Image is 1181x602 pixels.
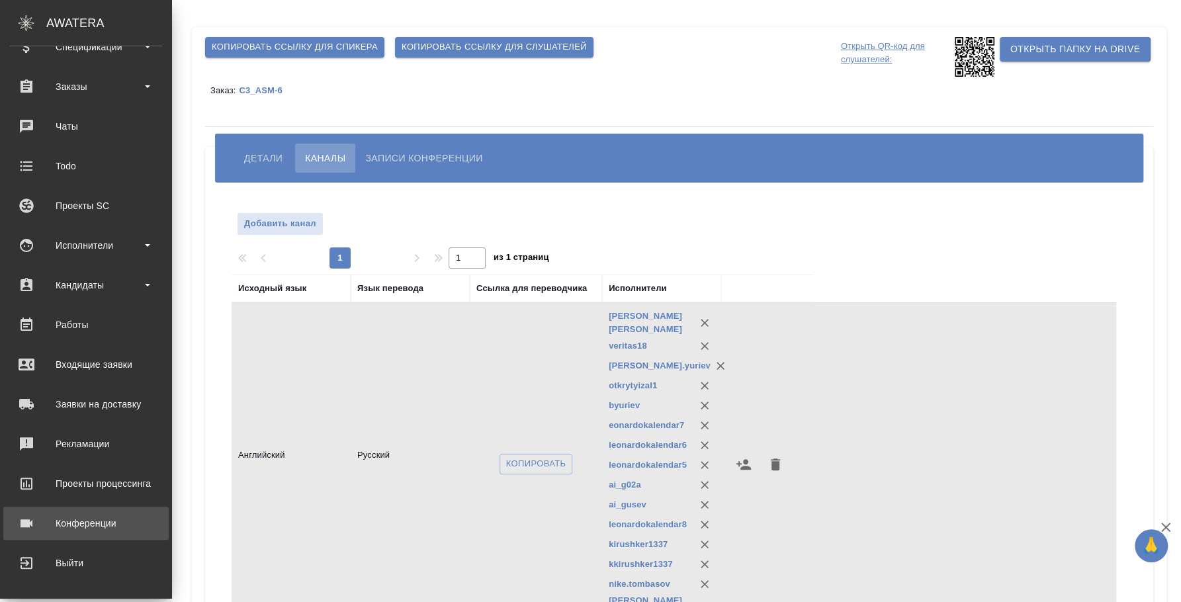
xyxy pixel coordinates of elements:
[609,420,684,430] a: eonardokalendar7
[506,456,566,472] span: Копировать
[609,460,687,470] a: leonardokalendar5
[3,110,169,143] a: Чаты
[1000,37,1151,62] button: Открыть папку на Drive
[395,37,593,58] button: Копировать ссылку для слушателей
[10,315,162,335] div: Работы
[695,495,715,515] button: Удалить
[494,249,549,269] span: из 1 страниц
[728,449,760,480] button: Назначить исполнителей
[609,559,673,569] a: kkirushker1337
[695,336,715,356] button: Удалить
[3,348,169,381] a: Входящие заявки
[695,535,715,554] button: Удалить
[205,37,384,58] button: Копировать ссылку для спикера
[695,313,715,333] button: Удалить
[10,156,162,176] div: Todo
[10,553,162,573] div: Выйти
[1010,41,1140,58] span: Открыть папку на Drive
[10,434,162,454] div: Рекламации
[239,85,292,95] a: C3_ASM-6
[711,356,730,376] button: Удалить
[695,455,715,475] button: Удалить
[10,116,162,136] div: Чаты
[10,37,162,57] div: Спецификации
[609,519,687,529] a: leonardokalendar8
[10,236,162,255] div: Исполнители
[476,282,587,295] div: Ссылка для переводчика
[609,341,647,351] a: veritas18
[402,40,587,55] span: Копировать ссылку для слушателей
[305,150,345,166] span: Каналы
[695,574,715,594] button: Удалить
[365,150,482,166] span: Записи конференции
[1135,529,1168,562] button: 🙏
[357,282,423,295] div: Язык перевода
[3,546,169,580] a: Выйти
[609,579,670,589] a: nike.tombasov
[3,308,169,341] a: Работы
[609,380,657,390] a: otkrytyizal1
[3,150,169,183] a: Todo
[1140,532,1162,560] span: 🙏
[10,513,162,533] div: Конференции
[841,37,951,77] p: Открыть QR-код для слушателей:
[3,427,169,460] a: Рекламации
[3,507,169,540] a: Конференции
[609,480,641,490] a: ai_g02a
[244,216,316,232] span: Добавить канал
[609,400,640,410] a: byuriev
[232,442,351,488] td: Английский
[3,467,169,500] a: Проекты процессинга
[3,388,169,421] a: Заявки на доставку
[609,499,646,509] a: ai_gusev
[609,361,711,370] a: [PERSON_NAME].yuriev
[609,539,668,549] a: kirushker1337
[10,355,162,374] div: Входящие заявки
[238,282,306,295] div: Исходный язык
[695,435,715,455] button: Удалить
[210,85,239,95] p: Заказ:
[10,275,162,295] div: Кандидаты
[500,454,573,474] button: Копировать
[695,515,715,535] button: Удалить
[10,394,162,414] div: Заявки на доставку
[46,10,172,36] div: AWATERA
[10,77,162,97] div: Заказы
[3,189,169,222] a: Проекты SC
[609,282,667,295] div: Исполнители
[609,440,687,450] a: leonardokalendar6
[212,40,378,55] span: Копировать ссылку для спикера
[244,150,283,166] span: Детали
[10,474,162,494] div: Проекты процессинга
[351,442,470,488] td: Русский
[760,449,791,480] button: Удалить канал
[695,554,715,574] button: Удалить
[10,196,162,216] div: Проекты SC
[609,311,682,334] a: [PERSON_NAME] [PERSON_NAME]
[237,212,324,236] button: Добавить канал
